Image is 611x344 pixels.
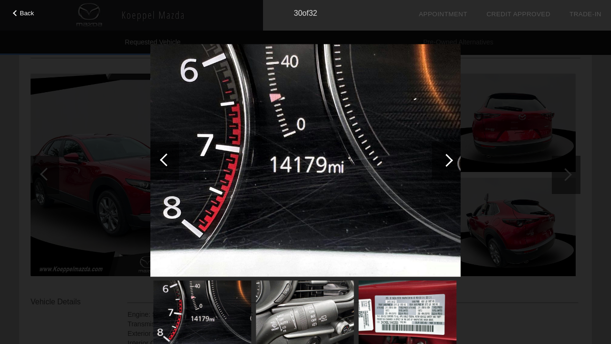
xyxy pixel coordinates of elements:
[309,9,317,17] span: 32
[150,44,461,277] img: 5dc9ceb5-ce92-42f6-a3a2-3187339c7836.jpg
[419,11,467,18] a: Appointment
[20,10,34,17] span: Back
[569,11,601,18] a: Trade-In
[486,11,550,18] a: Credit Approved
[294,9,303,17] span: 30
